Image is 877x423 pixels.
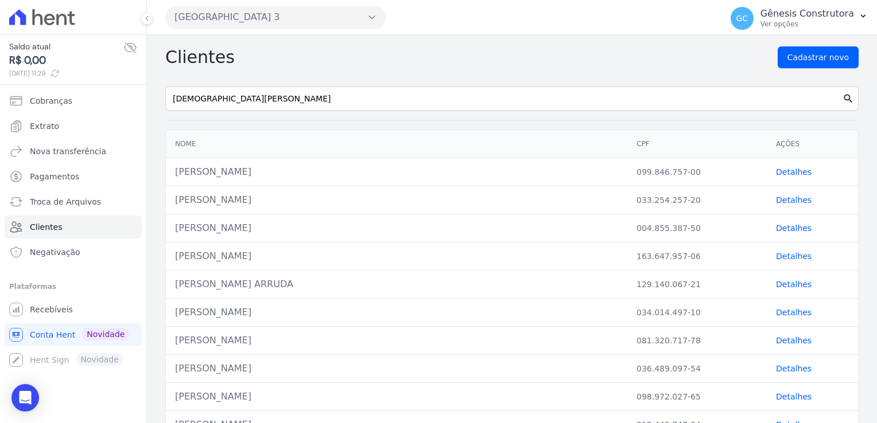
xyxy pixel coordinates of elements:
div: [PERSON_NAME] [175,249,618,263]
p: Ver opções [760,19,854,29]
button: [GEOGRAPHIC_DATA] 3 [165,6,386,29]
td: 034.014.497-10 [627,299,767,327]
td: 129.140.067-21 [627,271,767,299]
a: Nova transferência [5,140,142,163]
a: Detalhes [776,336,812,345]
td: 036.489.097-54 [627,355,767,383]
input: Buscar por nome, CPF ou email [165,87,859,111]
a: Conta Hent Novidade [5,323,142,346]
div: [PERSON_NAME] [175,362,618,375]
span: Saldo atual [9,41,123,53]
div: Open Intercom Messenger [11,384,39,412]
nav: Sidebar [9,89,137,371]
span: Cobranças [30,95,72,107]
a: Cadastrar novo [778,46,859,68]
div: [PERSON_NAME] [175,390,618,404]
a: Detalhes [776,364,812,373]
th: CPF [627,130,767,158]
a: Detalhes [776,224,812,233]
button: search [838,87,859,111]
span: Cadastrar novo [787,52,849,63]
a: Negativação [5,241,142,264]
td: 004.855.387-50 [627,214,767,242]
div: Plataformas [9,280,137,293]
span: Novidade [82,328,129,340]
span: Troca de Arquivos [30,196,101,207]
span: Recebíveis [30,304,73,315]
a: Detalhes [776,392,812,401]
th: Nome [166,130,627,158]
a: Extrato [5,115,142,138]
a: Troca de Arquivos [5,190,142,213]
a: Detalhes [776,252,812,261]
span: Nova transferência [30,146,106,157]
div: [PERSON_NAME] [175,165,618,179]
td: 098.972.027-65 [627,383,767,411]
span: Extrato [30,120,59,132]
span: [DATE] 11:29 [9,68,123,79]
th: Ações [767,130,858,158]
a: Detalhes [776,280,812,289]
span: Clientes [30,221,62,233]
div: [PERSON_NAME] [175,221,618,235]
div: [PERSON_NAME] [175,334,618,347]
a: Detalhes [776,167,812,177]
button: GC Gênesis Construtora Ver opções [721,2,877,34]
i: search [843,93,854,104]
a: Detalhes [776,308,812,317]
span: R$ 0,00 [9,53,123,68]
div: [PERSON_NAME] [175,193,618,207]
span: Pagamentos [30,171,79,182]
div: [PERSON_NAME] ARRUDA [175,277,618,291]
p: Gênesis Construtora [760,8,854,19]
a: Cobranças [5,89,142,112]
h2: Clientes [165,47,235,68]
span: Conta Hent [30,329,75,340]
a: Detalhes [776,195,812,205]
a: Pagamentos [5,165,142,188]
a: Clientes [5,216,142,238]
td: 081.320.717-78 [627,327,767,355]
td: 099.846.757-00 [627,158,767,186]
span: Negativação [30,246,80,258]
td: 163.647.957-06 [627,242,767,271]
td: 033.254.257-20 [627,186,767,214]
a: Recebíveis [5,298,142,321]
div: [PERSON_NAME] [175,305,618,319]
span: GC [736,14,748,22]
